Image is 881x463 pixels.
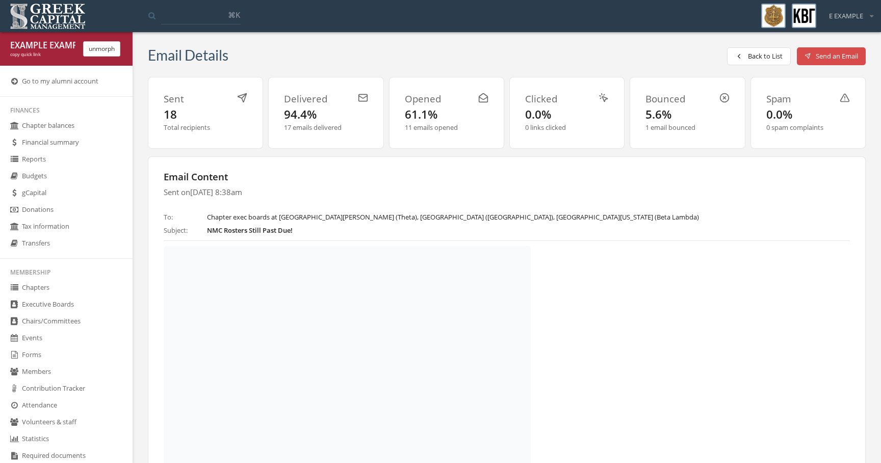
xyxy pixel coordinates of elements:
[766,122,850,133] p: 0 spam complaints
[645,108,729,121] div: 5.6%
[525,94,557,104] div: Clicked
[190,187,242,197] span: [DATE] 8:38am
[829,11,863,21] span: E EXAMPLE
[194,254,500,457] iframe: Email Preview
[164,187,850,197] div: Sent on
[10,40,75,51] div: EXAMPLE EXAMPLE
[207,212,850,222] span: Chapter exec boards at [GEOGRAPHIC_DATA][PERSON_NAME] (Theta), [GEOGRAPHIC_DATA] ([GEOGRAPHIC_DAT...
[405,108,488,121] div: 61.1%
[207,226,293,235] span: NMC Rosters Still Past Due!
[405,94,441,104] div: Opened
[164,212,204,222] span: To:
[525,122,609,133] p: 0 links clicked
[164,172,850,182] div: Email Content
[164,226,204,235] span: Subject:
[645,94,685,104] div: Bounced
[284,108,368,121] div: 94.4%
[284,122,368,133] p: 17 emails delivered
[164,108,247,121] div: 18
[83,41,120,57] button: unmorph
[766,108,850,121] div: 0.0%
[148,47,228,63] h3: Email Details
[525,108,609,121] div: 0.0%
[405,122,488,133] p: 11 emails opened
[10,51,75,58] div: copy quick link
[727,47,791,65] button: Back to List
[228,10,240,20] span: ⌘K
[766,94,791,104] div: Spam
[797,47,866,65] button: Send an Email
[284,94,327,104] div: Delivered
[822,4,873,21] div: E EXAMPLE
[164,122,247,133] p: Total recipients
[164,94,184,104] div: Sent
[645,122,729,133] p: 1 email bounced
